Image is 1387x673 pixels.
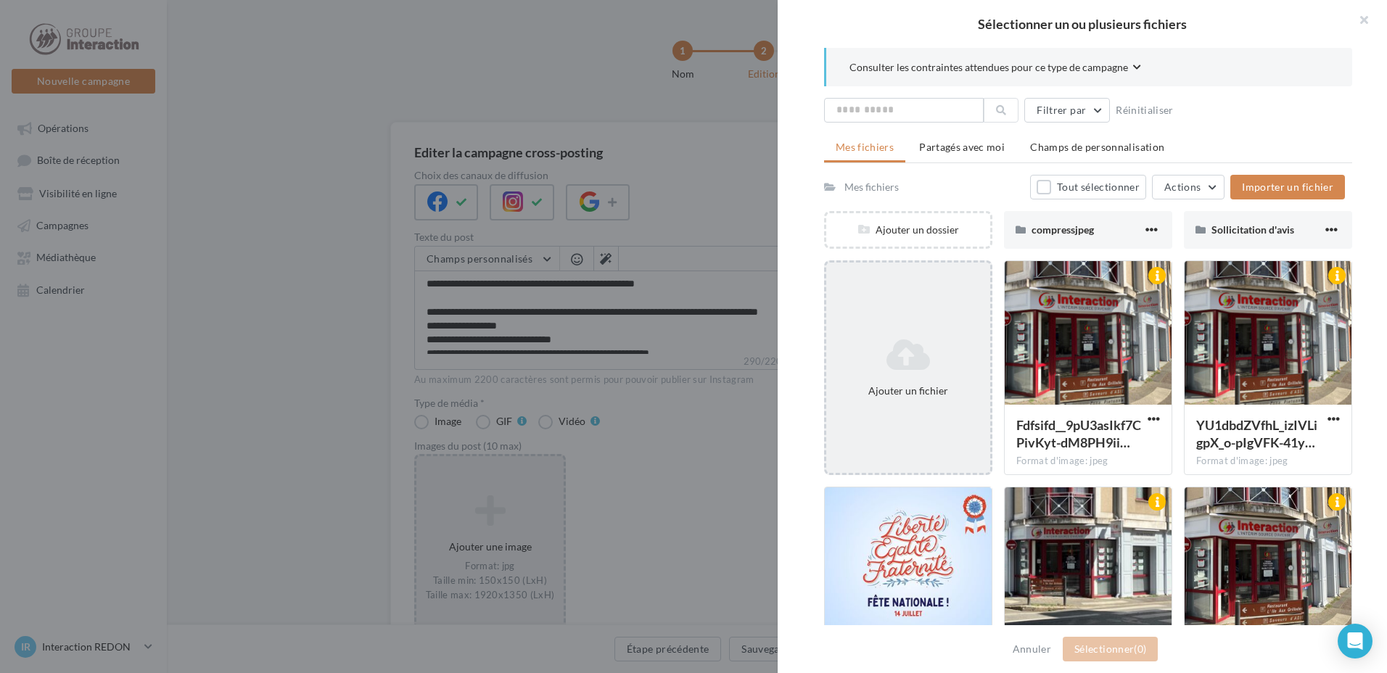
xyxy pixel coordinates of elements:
[919,141,1005,153] span: Partagés avec moi
[844,180,899,194] div: Mes fichiers
[1134,643,1146,655] span: (0)
[1030,141,1164,153] span: Champs de personnalisation
[1032,223,1094,236] span: compressjpeg
[1063,637,1158,661] button: Sélectionner(0)
[801,17,1364,30] h2: Sélectionner un ou plusieurs fichiers
[832,384,984,398] div: Ajouter un fichier
[1016,417,1141,450] span: Fdfsifd__9pU3asIkf7CPivKyt-dM8PH9iiQ0UZBH0Dk6Nt87TXLqtDRJ7kKhj9yoackgwPldvB34Klvgw=s0
[1230,175,1345,199] button: Importer un fichier
[1196,455,1340,468] div: Format d'image: jpeg
[1152,175,1225,199] button: Actions
[1016,455,1160,468] div: Format d'image: jpeg
[1007,640,1057,658] button: Annuler
[826,223,990,237] div: Ajouter un dossier
[849,59,1141,78] button: Consulter les contraintes attendues pour ce type de campagne
[1196,417,1317,450] span: YU1dbdZVfhL_izIVLigpX_o-pIgVFK-41yqR92hJRus8E_IG325h6VH7ORILeLPiBRvjQALfyNqpfkP3Lg=s0
[1110,102,1180,119] button: Réinitialiser
[1211,223,1294,236] span: Sollicitation d'avis
[1164,181,1201,193] span: Actions
[1030,175,1146,199] button: Tout sélectionner
[1338,624,1372,658] div: Open Intercom Messenger
[1024,98,1110,123] button: Filtrer par
[836,141,894,153] span: Mes fichiers
[1242,181,1333,193] span: Importer un fichier
[849,60,1128,75] span: Consulter les contraintes attendues pour ce type de campagne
